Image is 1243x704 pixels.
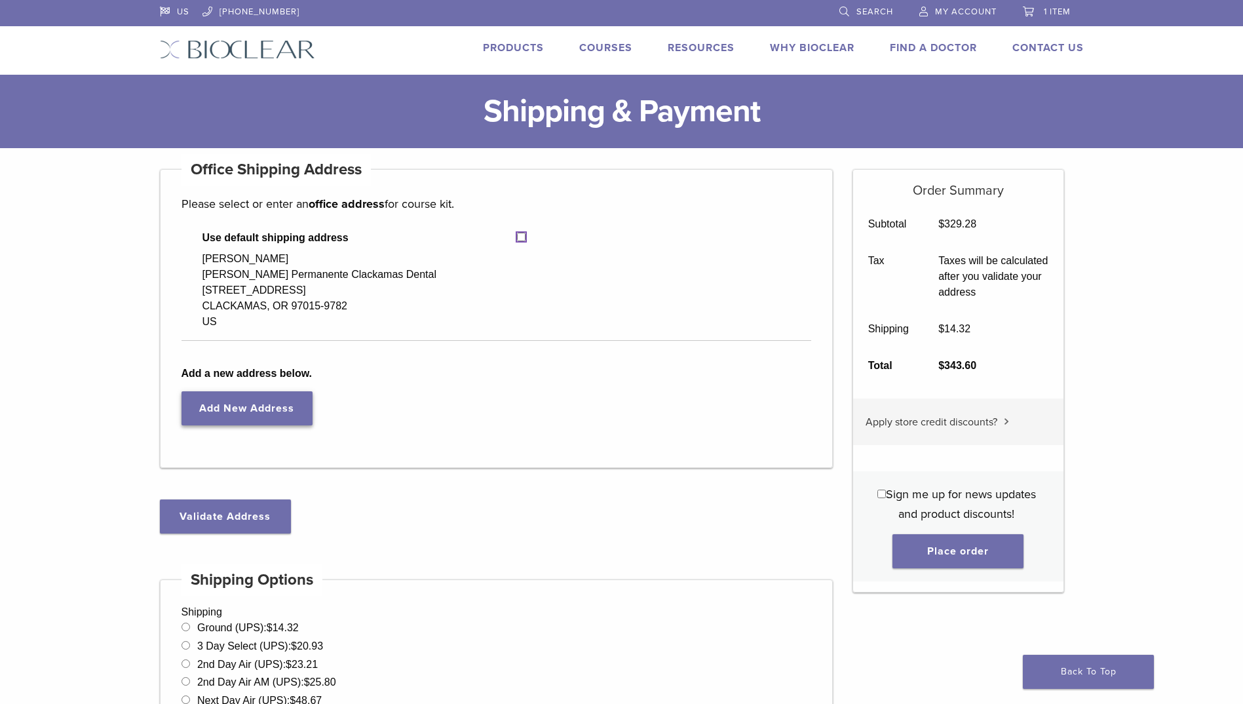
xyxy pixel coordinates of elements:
bdi: 23.21 [286,659,318,670]
span: $ [938,360,944,371]
span: $ [291,640,297,652]
span: $ [304,676,310,688]
a: Courses [579,41,632,54]
bdi: 25.80 [304,676,336,688]
p: Please select or enter an for course kit. [182,194,812,214]
a: Why Bioclear [770,41,854,54]
span: Apply store credit discounts? [866,416,997,429]
span: $ [938,323,944,334]
bdi: 14.32 [267,622,299,633]
th: Total [853,347,924,384]
th: Subtotal [853,206,924,243]
a: Products [483,41,544,54]
a: Add New Address [182,391,313,425]
td: Taxes will be calculated after you validate your address [924,243,1063,311]
h4: Office Shipping Address [182,154,372,186]
button: Validate Address [160,499,291,534]
img: caret.svg [1004,418,1009,425]
b: Add a new address below. [182,366,812,381]
h4: Shipping Options [182,564,323,596]
input: Sign me up for news updates and product discounts! [877,490,886,498]
label: Ground (UPS): [197,622,299,633]
label: 2nd Day Air AM (UPS): [197,676,336,688]
button: Place order [892,534,1023,568]
label: 3 Day Select (UPS): [197,640,323,652]
bdi: 20.93 [291,640,323,652]
span: $ [267,622,273,633]
th: Tax [853,243,924,311]
div: [PERSON_NAME] [PERSON_NAME] Permanente Clackamas Dental [STREET_ADDRESS] CLACKAMAS, OR 97015-9782 US [202,251,436,330]
span: $ [938,218,944,229]
span: Use default shipping address [202,230,518,246]
a: Contact Us [1012,41,1084,54]
a: Find A Doctor [890,41,977,54]
span: Search [856,7,893,17]
span: $ [286,659,292,670]
th: Shipping [853,311,924,347]
bdi: 329.28 [938,218,976,229]
img: Bioclear [160,40,315,59]
a: Back To Top [1023,655,1154,689]
a: Resources [668,41,735,54]
span: Sign me up for news updates and product discounts! [886,487,1036,521]
span: 1 item [1044,7,1071,17]
bdi: 343.60 [938,360,976,371]
strong: office address [309,197,385,211]
label: 2nd Day Air (UPS): [197,659,318,670]
bdi: 14.32 [938,323,970,334]
h5: Order Summary [853,170,1063,199]
span: My Account [935,7,997,17]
